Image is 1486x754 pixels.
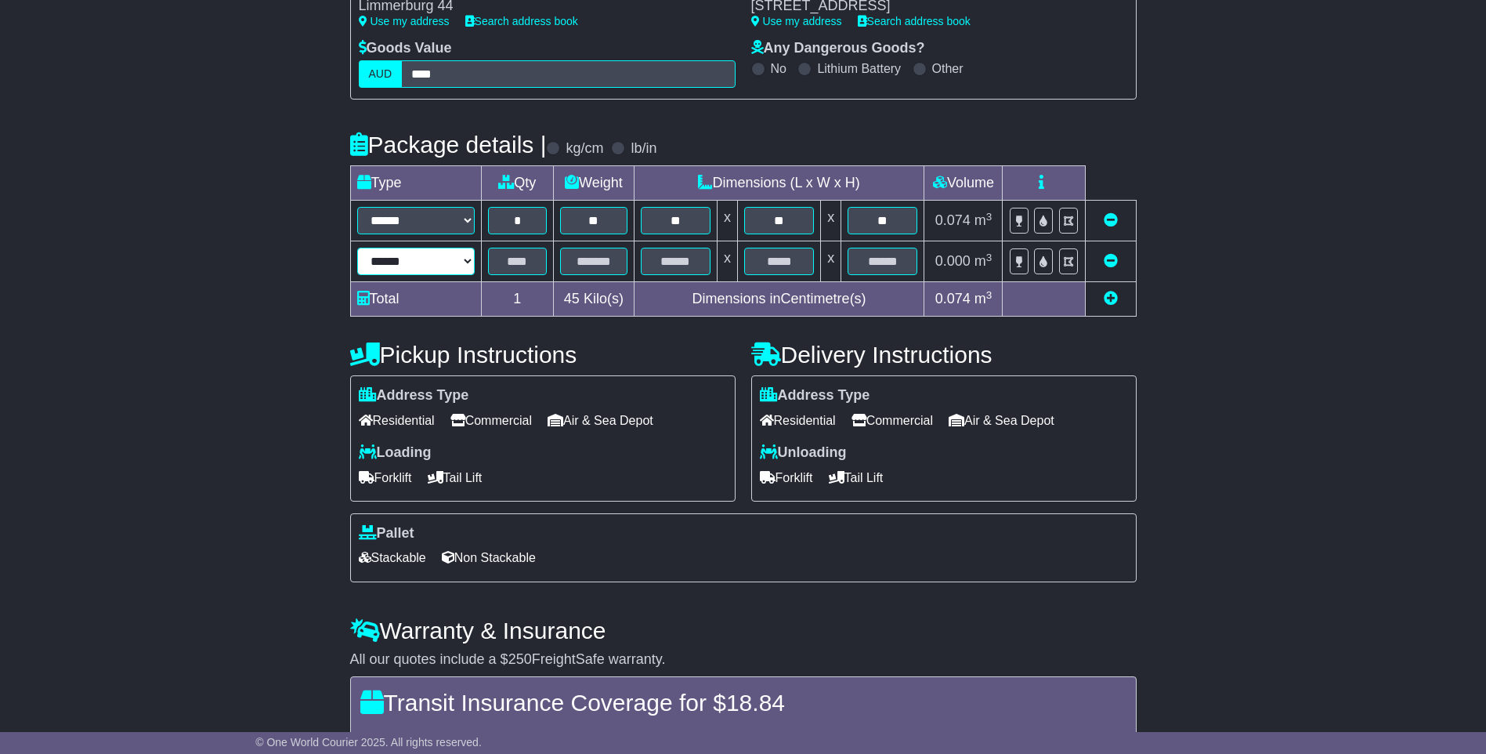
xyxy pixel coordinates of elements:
td: Kilo(s) [554,282,635,317]
td: Volume [924,166,1003,201]
label: Address Type [760,387,870,404]
label: Pallet [359,525,414,542]
td: x [821,241,841,282]
span: Residential [760,408,836,433]
div: All our quotes include a $ FreightSafe warranty. [350,651,1137,669]
td: Weight [554,166,635,201]
label: Loading [359,444,432,462]
span: Commercial [450,408,532,433]
span: Forklift [359,466,412,490]
span: Air & Sea Depot [548,408,653,433]
sup: 3 [986,289,992,301]
td: Dimensions (L x W x H) [634,166,924,201]
label: Lithium Battery [817,61,901,76]
a: Search address book [858,15,971,27]
span: Forklift [760,466,813,490]
label: Any Dangerous Goods? [751,40,925,57]
label: No [771,61,786,76]
td: Total [350,282,481,317]
h4: Package details | [350,132,547,158]
a: Remove this item [1104,253,1118,269]
span: © One World Courier 2025. All rights reserved. [255,736,482,749]
a: Use my address [359,15,450,27]
label: Other [932,61,964,76]
a: Use my address [751,15,842,27]
td: x [821,201,841,241]
span: Non Stackable [442,546,536,570]
span: m [974,253,992,269]
td: 1 [481,282,554,317]
h4: Transit Insurance Coverage for $ [360,690,1126,716]
td: Dimensions in Centimetre(s) [634,282,924,317]
a: Add new item [1104,291,1118,306]
label: Goods Value [359,40,452,57]
span: 0.074 [935,291,971,306]
span: 18.84 [726,690,785,716]
label: AUD [359,60,403,88]
h4: Warranty & Insurance [350,618,1137,643]
span: 250 [508,651,532,667]
span: m [974,291,992,306]
h4: Pickup Instructions [350,342,736,368]
span: 0.000 [935,253,971,269]
span: Air & Sea Depot [949,408,1054,433]
td: x [717,241,737,282]
a: Remove this item [1104,212,1118,228]
label: kg/cm [566,140,603,158]
td: x [717,201,737,241]
span: Residential [359,408,435,433]
td: Type [350,166,481,201]
span: Commercial [851,408,933,433]
a: Search address book [465,15,578,27]
span: 0.074 [935,212,971,228]
label: Address Type [359,387,469,404]
span: Stackable [359,546,426,570]
span: m [974,212,992,228]
sup: 3 [986,211,992,223]
sup: 3 [986,252,992,263]
h4: Delivery Instructions [751,342,1137,368]
td: Qty [481,166,554,201]
span: Tail Lift [428,466,483,490]
span: 45 [564,291,580,306]
span: Tail Lift [829,466,884,490]
label: Unloading [760,444,847,462]
label: lb/in [631,140,656,158]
